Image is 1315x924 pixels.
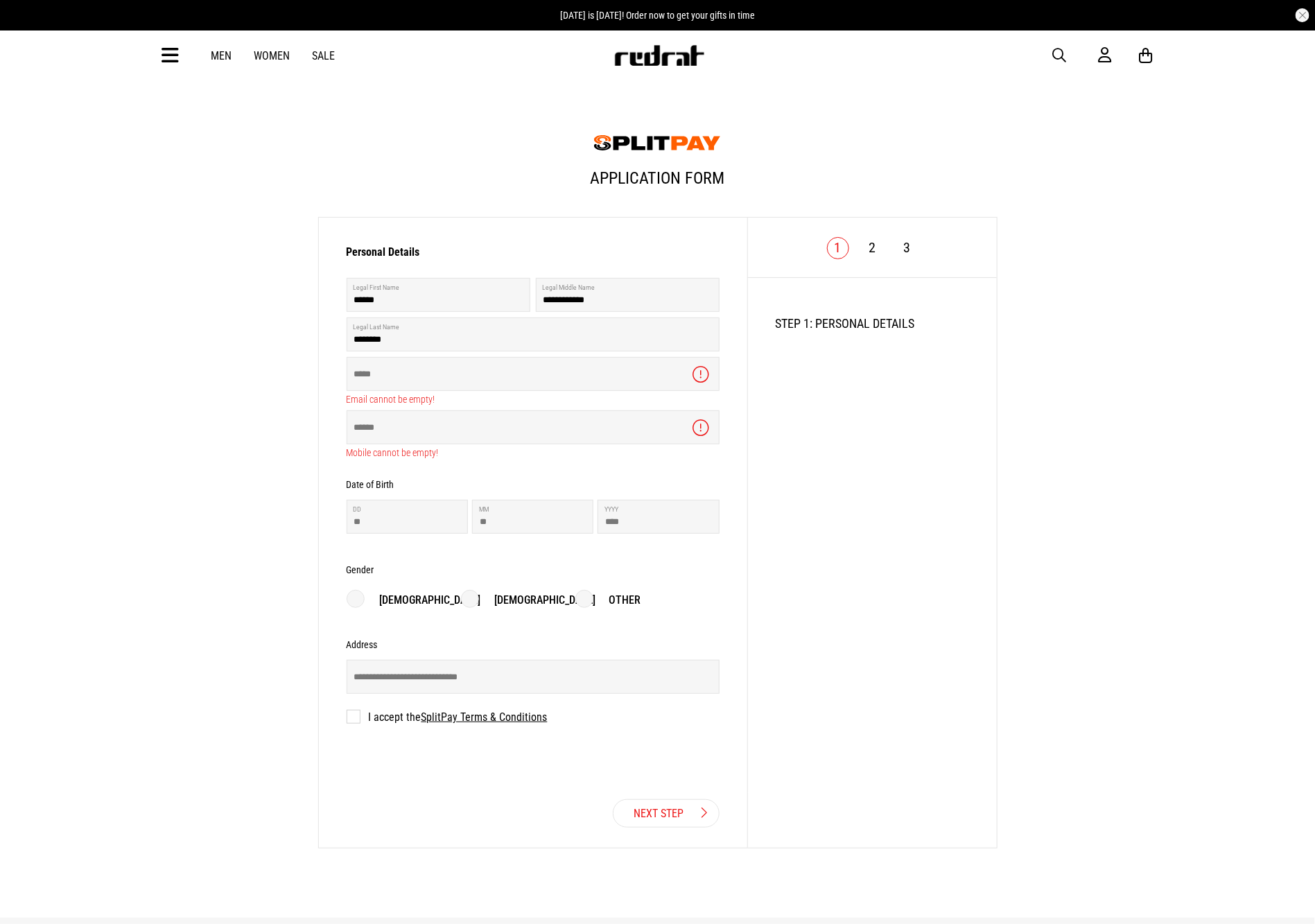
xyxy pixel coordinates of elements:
a: Sale [313,49,336,62]
span: [DATE] is [DATE]! Order now to get your gifts in time [561,10,756,21]
a: Men [211,49,232,62]
a: Next Step [613,799,720,828]
h2: STEP 1: PERSONAL DETAILS [776,316,969,331]
label: I accept the [347,711,548,724]
a: 3 [903,239,910,256]
img: Redrat logo [613,45,705,66]
p: Mobile cannot be empty! [347,447,720,458]
p: Email cannot be empty! [347,394,720,405]
p: Other [595,592,641,609]
button: Open LiveChat chat widget [11,6,53,47]
a: 2 [869,239,876,256]
h1: Application Form [318,157,998,210]
h3: Gender [347,564,374,575]
h3: Date of Birth [347,479,394,490]
p: [DEMOGRAPHIC_DATA] [480,592,595,609]
h3: Personal Details [347,245,720,267]
a: SplitPay Terms & Conditions [421,711,548,724]
p: [DEMOGRAPHIC_DATA] [366,592,481,609]
h3: Address [347,639,378,650]
a: Women [254,49,290,62]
